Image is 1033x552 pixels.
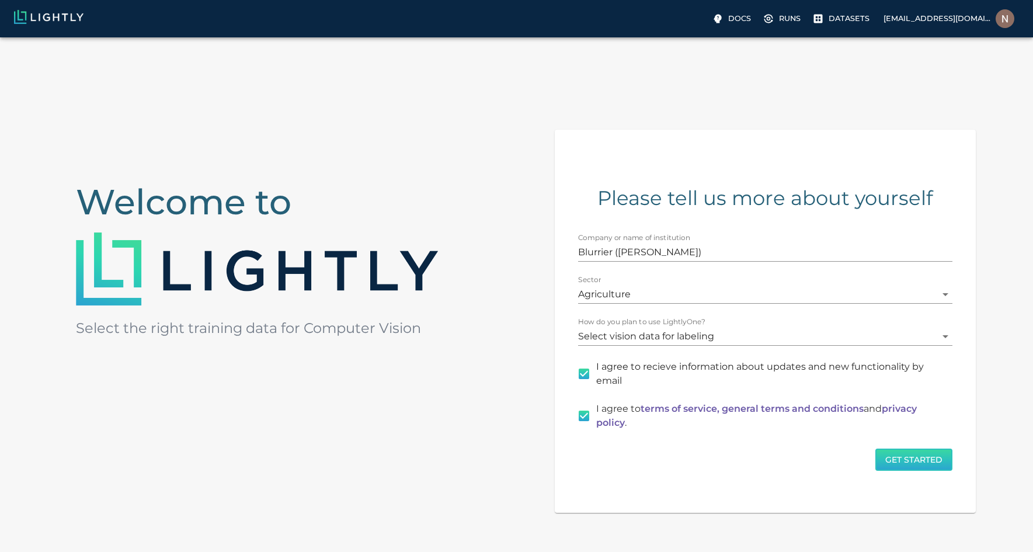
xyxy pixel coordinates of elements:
label: [EMAIL_ADDRESS][DOMAIN_NAME]Nadeem Riaz [879,6,1019,32]
a: terms of service, general terms and conditions [641,403,864,414]
img: Lightly [76,232,438,305]
img: Nadeem Riaz [996,9,1014,28]
label: Sector [578,275,601,284]
label: Company or name of institution [578,232,690,242]
p: Runs [779,13,801,24]
h2: Welcome to [76,181,478,223]
a: Please complete one of our getting started guides to active the full UI [810,9,874,28]
span: I agree to recieve information about updates and new functionality by email [596,360,943,388]
p: Docs [728,13,751,24]
a: Please complete one of our getting started guides to active the full UI [760,9,805,28]
div: Select vision data for labeling [578,327,952,346]
label: Docs [709,9,756,28]
button: Get Started [875,449,952,471]
h5: Select the right training data for Computer Vision [76,319,478,338]
div: Agriculture [578,285,952,304]
p: Datasets [829,13,869,24]
h4: Please tell us more about yourself [578,186,952,210]
p: I agree to and . [596,402,943,430]
p: [EMAIL_ADDRESS][DOMAIN_NAME] [884,13,991,24]
label: How do you plan to use LightlyOne? [578,317,705,327]
a: privacy policy [596,403,917,428]
img: Lightly [14,10,84,24]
